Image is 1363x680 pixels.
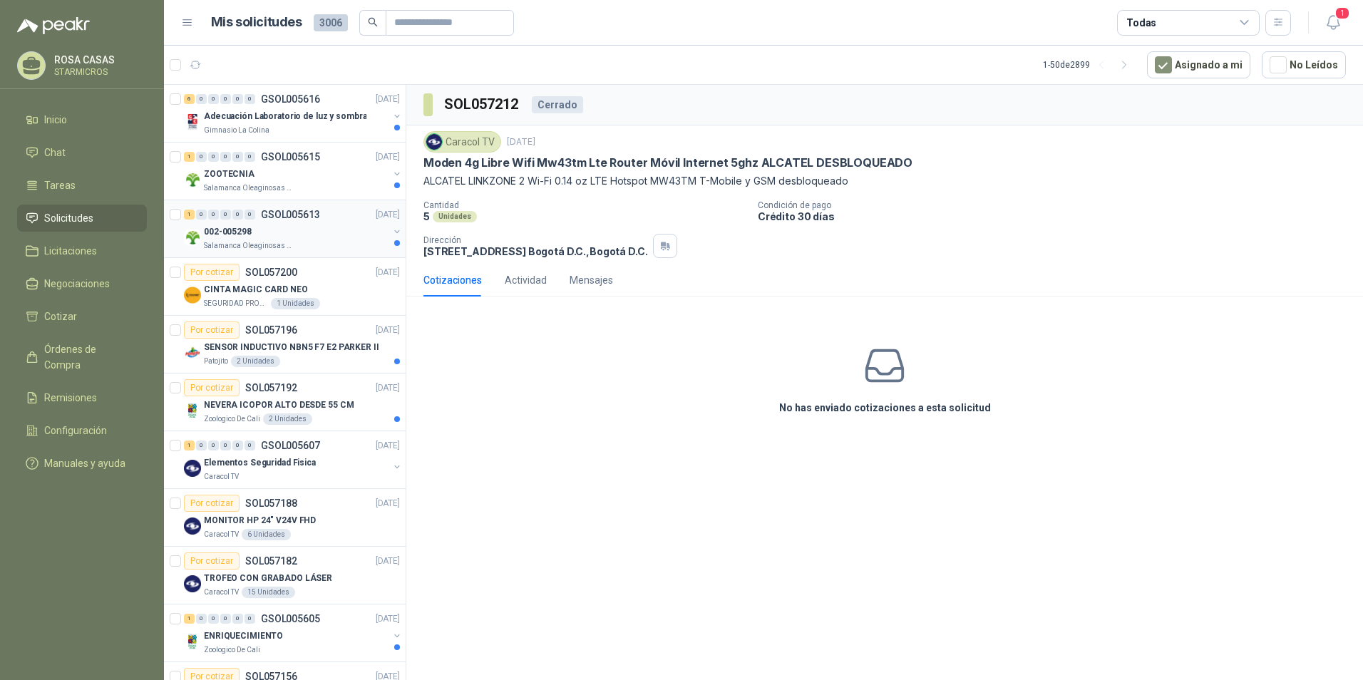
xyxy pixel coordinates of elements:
[423,173,1346,189] p: ALCATEL LINKZONE 2 Wi-Fi 0.14 oz LTE Hotspot MW43TM T-Mobile y GSM desbloqueado
[17,303,147,330] a: Cotizar
[242,529,291,540] div: 6 Unidades
[204,341,379,354] p: SENSOR INDUCTIVO NBN5 F7 E2 PARKER II
[245,152,255,162] div: 0
[184,344,201,361] img: Company Logo
[368,17,378,27] span: search
[220,210,231,220] div: 0
[220,94,231,104] div: 0
[204,514,316,527] p: MONITOR HP 24" V24V FHD
[17,450,147,477] a: Manuales y ayuda
[245,94,255,104] div: 0
[376,208,400,222] p: [DATE]
[261,94,320,104] p: GSOL005616
[245,383,297,393] p: SOL057192
[17,336,147,378] a: Órdenes de Compra
[184,379,240,396] div: Por cotizar
[184,517,201,535] img: Company Logo
[184,148,403,194] a: 1 0 0 0 0 0 GSOL005615[DATE] Company LogoZOOTECNIASalamanca Oleaginosas SAS
[211,12,302,33] h1: Mis solicitudes
[196,210,207,220] div: 0
[1126,15,1156,31] div: Todas
[17,172,147,199] a: Tareas
[261,441,320,450] p: GSOL005607
[184,495,240,512] div: Por cotizar
[44,243,97,259] span: Licitaciones
[184,437,403,483] a: 1 0 0 0 0 0 GSOL005607[DATE] Company LogoElementos Seguridad FisicaCaracol TV
[261,152,320,162] p: GSOL005615
[184,321,240,339] div: Por cotizar
[220,152,231,162] div: 0
[184,460,201,477] img: Company Logo
[245,498,297,508] p: SOL057188
[376,555,400,568] p: [DATE]
[54,55,143,65] p: ROSA CASAS
[184,113,201,130] img: Company Logo
[245,441,255,450] div: 0
[44,177,76,193] span: Tareas
[44,309,77,324] span: Cotizar
[208,152,219,162] div: 0
[532,96,583,113] div: Cerrado
[17,139,147,166] a: Chat
[184,287,201,304] img: Company Logo
[184,633,201,650] img: Company Logo
[44,210,93,226] span: Solicitudes
[423,131,501,153] div: Caracol TV
[261,614,320,624] p: GSOL005605
[204,298,268,309] p: SEGURIDAD PROVISER LTDA
[184,614,195,624] div: 1
[245,325,297,335] p: SOL057196
[423,235,647,245] p: Dirección
[208,614,219,624] div: 0
[204,110,366,123] p: Adecuación Laboratorio de luz y sombra
[44,145,66,160] span: Chat
[232,614,243,624] div: 0
[376,439,400,453] p: [DATE]
[376,497,400,510] p: [DATE]
[444,93,520,115] h3: SOL057212
[1262,51,1346,78] button: No Leídos
[44,341,133,373] span: Órdenes de Compra
[164,547,406,604] a: Por cotizarSOL057182[DATE] Company LogoTROFEO CON GRABADO LÁSERCaracol TV15 Unidades
[245,614,255,624] div: 0
[184,441,195,450] div: 1
[1334,6,1350,20] span: 1
[44,390,97,406] span: Remisiones
[570,272,613,288] div: Mensajes
[204,471,239,483] p: Caracol TV
[164,258,406,316] a: Por cotizarSOL057200[DATE] Company LogoCINTA MAGIC CARD NEOSEGURIDAD PROVISER LTDA1 Unidades
[245,267,297,277] p: SOL057200
[376,612,400,626] p: [DATE]
[204,356,228,367] p: Patojito
[423,210,430,222] p: 5
[376,150,400,164] p: [DATE]
[231,356,280,367] div: 2 Unidades
[758,200,1357,210] p: Condición de pago
[204,587,239,598] p: Caracol TV
[184,402,201,419] img: Company Logo
[314,14,348,31] span: 3006
[184,610,403,656] a: 1 0 0 0 0 0 GSOL005605[DATE] Company LogoENRIQUECIMIENTOZoologico De Cali
[271,298,320,309] div: 1 Unidades
[376,381,400,395] p: [DATE]
[184,552,240,570] div: Por cotizar
[376,93,400,106] p: [DATE]
[44,276,110,292] span: Negociaciones
[245,556,297,566] p: SOL057182
[17,205,147,232] a: Solicitudes
[164,374,406,431] a: Por cotizarSOL057192[DATE] Company LogoNEVERA ICOPOR ALTO DESDE 55 CMZoologico De Cali2 Unidades
[54,68,143,76] p: STARMICROS
[17,237,147,264] a: Licitaciones
[184,210,195,220] div: 1
[17,384,147,411] a: Remisiones
[423,200,746,210] p: Cantidad
[433,211,477,222] div: Unidades
[196,441,207,450] div: 0
[263,413,312,425] div: 2 Unidades
[245,210,255,220] div: 0
[204,456,316,470] p: Elementos Seguridad Fisica
[208,441,219,450] div: 0
[184,171,201,188] img: Company Logo
[164,316,406,374] a: Por cotizarSOL057196[DATE] Company LogoSENSOR INDUCTIVO NBN5 F7 E2 PARKER IIPatojito2 Unidades
[204,168,254,181] p: ZOOTECNIA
